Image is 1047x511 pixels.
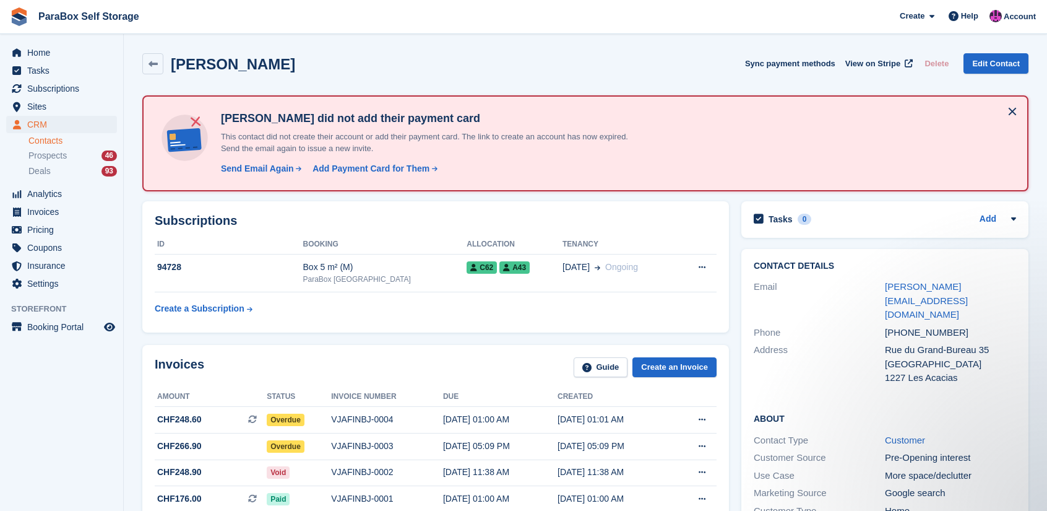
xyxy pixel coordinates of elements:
[900,10,924,22] span: Create
[11,303,123,315] span: Storefront
[312,162,429,175] div: Add Payment Card for Them
[467,235,562,255] th: Allocation
[632,357,717,378] a: Create an Invoice
[221,162,294,175] div: Send Email Again
[157,440,202,453] span: CHF266.90
[499,261,530,274] span: A43
[102,320,117,334] a: Preview store
[331,440,443,453] div: VJAFINBJ-0003
[216,131,649,155] p: This contact did not create their account or add their payment card. The link to create an accoun...
[27,98,101,115] span: Sites
[885,326,1016,340] div: [PHONE_NUMBER]
[558,466,672,479] div: [DATE] 11:38 AM
[155,261,303,274] div: 94728
[558,413,672,426] div: [DATE] 01:01 AM
[28,150,67,162] span: Prospects
[6,185,117,203] a: menu
[885,281,968,320] a: [PERSON_NAME][EMAIL_ADDRESS][DOMAIN_NAME]
[6,239,117,256] a: menu
[267,440,304,453] span: Overdue
[6,44,117,61] a: menu
[27,185,101,203] span: Analytics
[27,275,101,292] span: Settings
[443,413,558,426] div: [DATE] 01:00 AM
[331,466,443,479] div: VJAFINBJ-0002
[27,62,101,79] span: Tasks
[155,387,267,407] th: Amount
[961,10,978,22] span: Help
[885,486,1016,500] div: Google search
[885,435,925,445] a: Customer
[10,7,28,26] img: stora-icon-8386f47178a22dfd0bd8f6a31ec36ba5ce8667c1dd55bd0f319d3a0aa187defe.svg
[845,58,900,70] span: View on Stripe
[6,203,117,221] a: menu
[562,235,677,255] th: Tenancy
[467,261,497,274] span: C62
[989,10,1002,22] img: Paul Wolfson
[331,387,443,407] th: Invoice number
[216,111,649,126] h4: [PERSON_NAME] did not add their payment card
[574,357,628,378] a: Guide
[101,166,117,177] div: 93
[885,343,1016,357] div: Rue du Grand-Bureau 35
[101,151,117,161] div: 46
[754,434,885,448] div: Contact Type
[6,80,117,97] a: menu
[605,262,638,272] span: Ongoing
[558,387,672,407] th: Created
[754,412,1016,424] h2: About
[980,212,996,227] a: Add
[267,493,290,505] span: Paid
[303,235,467,255] th: Booking
[33,6,144,27] a: ParaBox Self Storage
[885,469,1016,483] div: More space/declutter
[28,165,117,178] a: Deals 93
[158,111,211,164] img: no-card-linked-e7822e413c904bf8b177c4d89f31251c4716f9871600ec3ca5bfc59e148c83f4.svg
[27,80,101,97] span: Subscriptions
[171,56,295,72] h2: [PERSON_NAME]
[27,239,101,256] span: Coupons
[885,451,1016,465] div: Pre-Opening interest
[303,261,467,274] div: Box 5 m² (M)
[6,116,117,133] a: menu
[155,214,717,228] h2: Subscriptions
[6,257,117,274] a: menu
[443,492,558,505] div: [DATE] 01:00 AM
[754,326,885,340] div: Phone
[443,440,558,453] div: [DATE] 05:09 PM
[28,135,117,147] a: Contacts
[267,466,290,479] span: Void
[745,53,835,74] button: Sync payment methods
[155,302,244,315] div: Create a Subscription
[157,466,202,479] span: CHF248.90
[27,116,101,133] span: CRM
[157,413,202,426] span: CHF248.60
[443,387,558,407] th: Due
[331,413,443,426] div: VJAFINBJ-0004
[885,371,1016,385] div: 1227 Les Acacias
[558,440,672,453] div: [DATE] 05:09 PM
[920,53,954,74] button: Delete
[27,203,101,221] span: Invoices
[6,221,117,238] a: menu
[157,492,202,505] span: CHF176.00
[308,162,439,175] a: Add Payment Card for Them
[558,492,672,505] div: [DATE] 01:00 AM
[754,451,885,465] div: Customer Source
[267,414,304,426] span: Overdue
[562,261,590,274] span: [DATE]
[754,469,885,483] div: Use Case
[6,318,117,336] a: menu
[1004,11,1036,23] span: Account
[6,275,117,292] a: menu
[754,261,1016,271] h2: Contact Details
[885,357,1016,372] div: [GEOGRAPHIC_DATA]
[754,280,885,322] div: Email
[443,466,558,479] div: [DATE] 11:38 AM
[155,235,303,255] th: ID
[754,486,885,500] div: Marketing Source
[27,257,101,274] span: Insurance
[267,387,331,407] th: Status
[769,214,793,225] h2: Tasks
[331,492,443,505] div: VJAFINBJ-0001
